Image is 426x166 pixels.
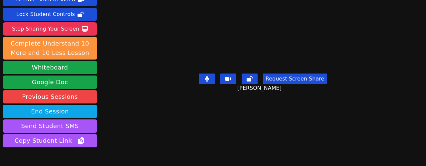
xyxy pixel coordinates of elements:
[3,37,97,60] button: Complete Understand 10 More and 10 Less Lesson
[263,74,327,84] button: Request Screen Share
[3,22,97,36] button: Stop Sharing Your Screen
[3,90,97,103] a: Previous Sessions
[3,8,97,21] button: Lock Student Controls
[3,61,97,74] button: Whiteboard
[15,136,85,145] span: Copy Student Link
[237,84,283,92] span: [PERSON_NAME]
[3,76,97,89] a: Google Doc
[16,9,75,20] div: Lock Student Controls
[3,134,97,147] button: Copy Student Link
[3,105,97,118] button: End Session
[12,24,79,34] div: Stop Sharing Your Screen
[3,119,97,133] button: Send Student SMS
